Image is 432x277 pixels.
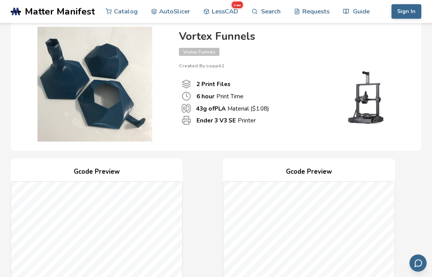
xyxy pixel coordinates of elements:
[25,6,95,17] span: Matter Manifest
[182,79,191,89] span: Number Of Print files
[330,68,406,126] img: Printer
[197,92,244,100] p: Print Time
[179,48,219,56] span: Vortex Funnels
[391,4,421,19] button: Sign In
[223,166,395,178] h4: Gcode Preview
[197,116,256,124] p: Printer
[232,2,243,8] span: new
[197,80,231,88] b: 2 Print Files
[182,91,191,101] span: Print Time
[197,116,236,124] b: Ender 3 V3 SE
[197,92,214,100] b: 6 hour
[196,104,269,112] p: Material ($ 1.08 )
[18,27,171,142] img: Product
[11,166,183,178] h4: Gcode Preview
[179,63,406,68] p: Created By: sepp42
[179,31,406,42] h4: Vortex Funnels
[182,116,191,125] span: Printer
[409,254,427,272] button: Send feedback via email
[182,104,191,113] span: Material Used
[196,104,226,112] b: 43 g of PLA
